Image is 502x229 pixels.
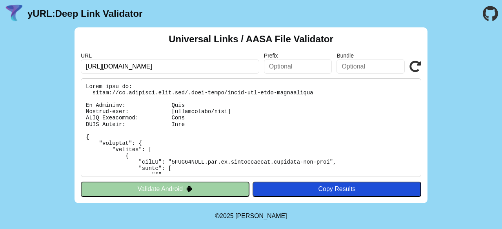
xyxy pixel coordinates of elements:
label: Prefix [264,52,332,59]
button: Validate Android [81,182,249,197]
label: URL [81,52,259,59]
div: Copy Results [256,186,417,193]
a: yURL:Deep Link Validator [27,8,142,19]
input: Required [81,60,259,74]
pre: Lorem ipsu do: sitam://co.adipisci.elit.sed/.doei-tempo/incid-utl-etdo-magnaaliqua En Adminimv: Q... [81,78,421,177]
input: Optional [336,60,405,74]
footer: © [215,203,287,229]
button: Copy Results [253,182,421,197]
img: yURL Logo [4,4,24,24]
label: Bundle [336,52,405,59]
img: droidIcon.svg [186,186,193,192]
a: Michael Ibragimchayev's Personal Site [235,213,287,219]
span: 2025 [220,213,234,219]
h2: Universal Links / AASA File Validator [169,34,333,45]
input: Optional [264,60,332,74]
